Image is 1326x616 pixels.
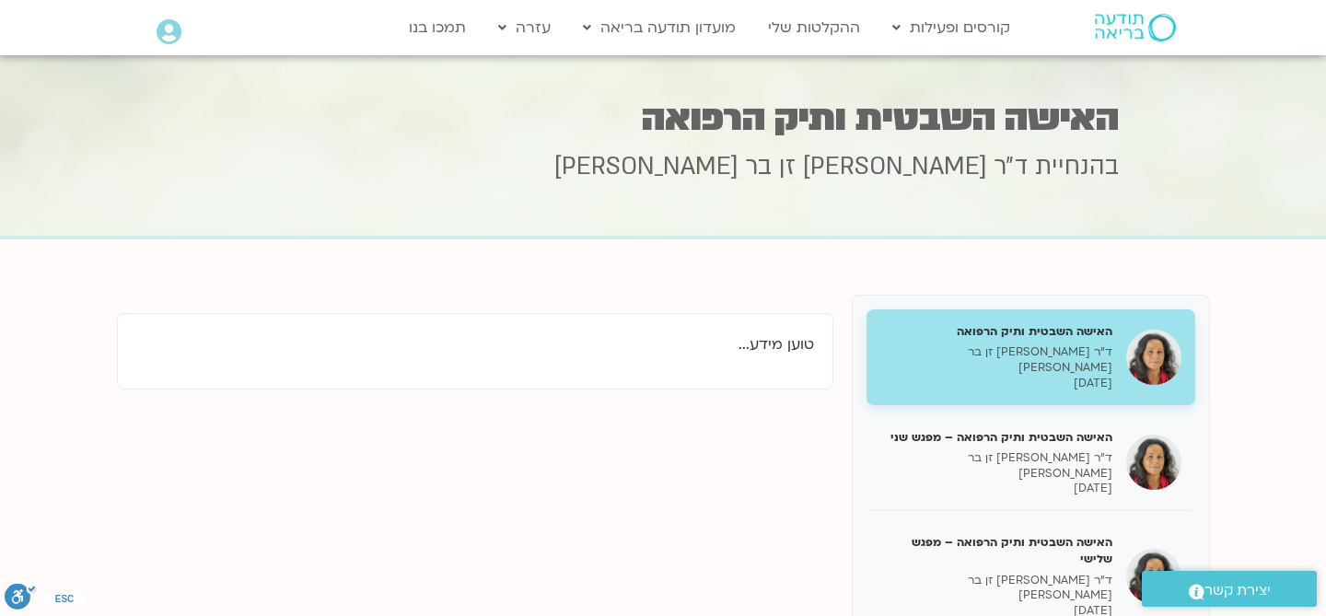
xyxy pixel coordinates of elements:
[880,450,1112,482] p: ד״ר [PERSON_NAME] זן בר [PERSON_NAME]
[880,429,1112,446] h5: האישה השבטית ותיק הרפואה – מפגש שני
[400,10,475,45] a: תמכו בנו
[1035,150,1119,183] span: בהנחיית
[1142,571,1317,607] a: יצירת קשר
[489,10,560,45] a: עזרה
[880,344,1112,376] p: ד״ר [PERSON_NAME] זן בר [PERSON_NAME]
[1204,578,1271,603] span: יצירת קשר
[207,100,1119,136] h1: האישה השבטית ותיק הרפואה
[1126,549,1181,604] img: האישה השבטית ותיק הרפואה – מפגש שלישי
[136,332,814,357] p: טוען מידע...
[880,323,1112,340] h5: האישה השבטית ותיק הרפואה
[880,481,1112,496] p: [DATE]
[883,10,1019,45] a: קורסים ופעילות
[1126,330,1181,385] img: האישה השבטית ותיק הרפואה
[880,573,1112,604] p: ד״ר [PERSON_NAME] זן בר [PERSON_NAME]
[574,10,745,45] a: מועדון תודעה בריאה
[880,534,1112,567] h5: האישה השבטית ותיק הרפואה – מפגש שלישי
[759,10,869,45] a: ההקלטות שלי
[1095,14,1176,41] img: תודעה בריאה
[1126,435,1181,490] img: האישה השבטית ותיק הרפואה – מפגש שני
[880,376,1112,391] p: [DATE]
